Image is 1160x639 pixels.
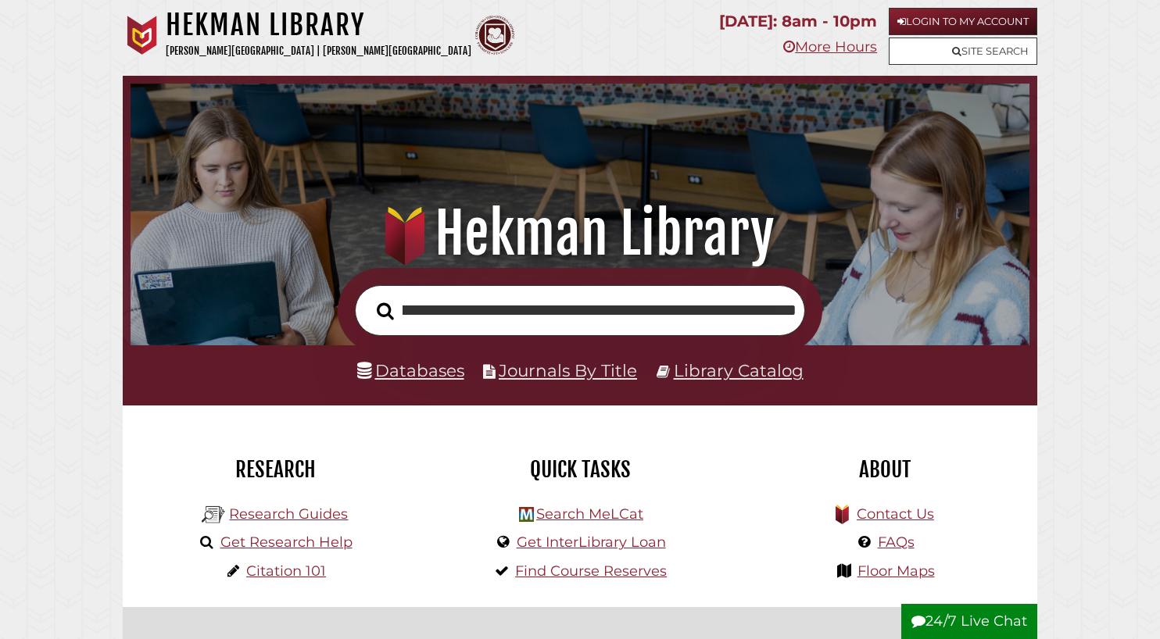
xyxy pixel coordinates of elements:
a: Journals By Title [499,360,637,380]
a: Login to My Account [889,8,1037,35]
a: Databases [357,360,464,380]
p: [DATE]: 8am - 10pm [719,8,877,35]
a: Get Research Help [220,534,353,551]
i: Search [377,302,394,320]
a: FAQs [878,534,915,551]
a: Site Search [889,37,1037,65]
a: Contact Us [857,505,934,523]
a: Floor Maps [857,562,935,580]
img: Calvin University [123,16,162,55]
h1: Hekman Library [166,8,471,42]
img: Hekman Library Logo [519,507,534,522]
a: Search MeLCat [536,505,643,523]
a: Get InterLibrary Loan [517,534,666,551]
img: Calvin Theological Seminary [475,16,514,55]
button: Search [369,298,402,324]
a: Citation 101 [246,562,326,580]
a: Research Guides [229,505,348,523]
a: Library Catalog [674,360,804,380]
a: More Hours [783,38,877,55]
h1: Hekman Library [148,199,1012,268]
a: Find Course Reserves [515,562,667,580]
h2: About [744,456,1026,483]
h2: Quick Tasks [439,456,721,483]
img: Hekman Library Logo [202,503,225,527]
p: [PERSON_NAME][GEOGRAPHIC_DATA] | [PERSON_NAME][GEOGRAPHIC_DATA] [166,42,471,60]
h2: Research [134,456,416,483]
